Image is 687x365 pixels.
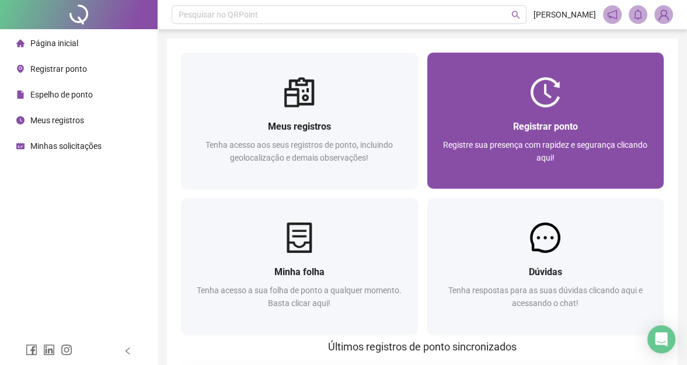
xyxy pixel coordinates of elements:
[30,141,102,151] span: Minhas solicitações
[16,39,25,47] span: home
[647,325,675,353] div: Open Intercom Messenger
[427,198,664,334] a: DúvidasTenha respostas para as suas dúvidas clicando aqui e acessando o chat!
[529,266,562,277] span: Dúvidas
[16,65,25,73] span: environment
[607,9,618,20] span: notification
[443,140,647,162] span: Registre sua presença com rapidez e segurança clicando aqui!
[30,90,93,99] span: Espelho de ponto
[197,286,402,308] span: Tenha acesso a sua folha de ponto a qualquer momento. Basta clicar aqui!
[268,121,331,132] span: Meus registros
[655,6,672,23] img: 88968
[16,91,25,99] span: file
[328,340,517,353] span: Últimos registros de ponto sincronizados
[448,286,643,308] span: Tenha respostas para as suas dúvidas clicando aqui e acessando o chat!
[274,266,325,277] span: Minha folha
[181,53,418,189] a: Meus registrosTenha acesso aos seus registros de ponto, incluindo geolocalização e demais observa...
[61,344,72,356] span: instagram
[124,347,132,355] span: left
[30,116,84,125] span: Meus registros
[16,142,25,150] span: schedule
[181,198,418,334] a: Minha folhaTenha acesso a sua folha de ponto a qualquer momento. Basta clicar aqui!
[533,8,596,21] span: [PERSON_NAME]
[30,39,78,48] span: Página inicial
[43,344,55,356] span: linkedin
[16,116,25,124] span: clock-circle
[205,140,393,162] span: Tenha acesso aos seus registros de ponto, incluindo geolocalização e demais observações!
[511,11,520,19] span: search
[30,64,87,74] span: Registrar ponto
[26,344,37,356] span: facebook
[633,9,643,20] span: bell
[427,53,664,189] a: Registrar pontoRegistre sua presença com rapidez e segurança clicando aqui!
[513,121,578,132] span: Registrar ponto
